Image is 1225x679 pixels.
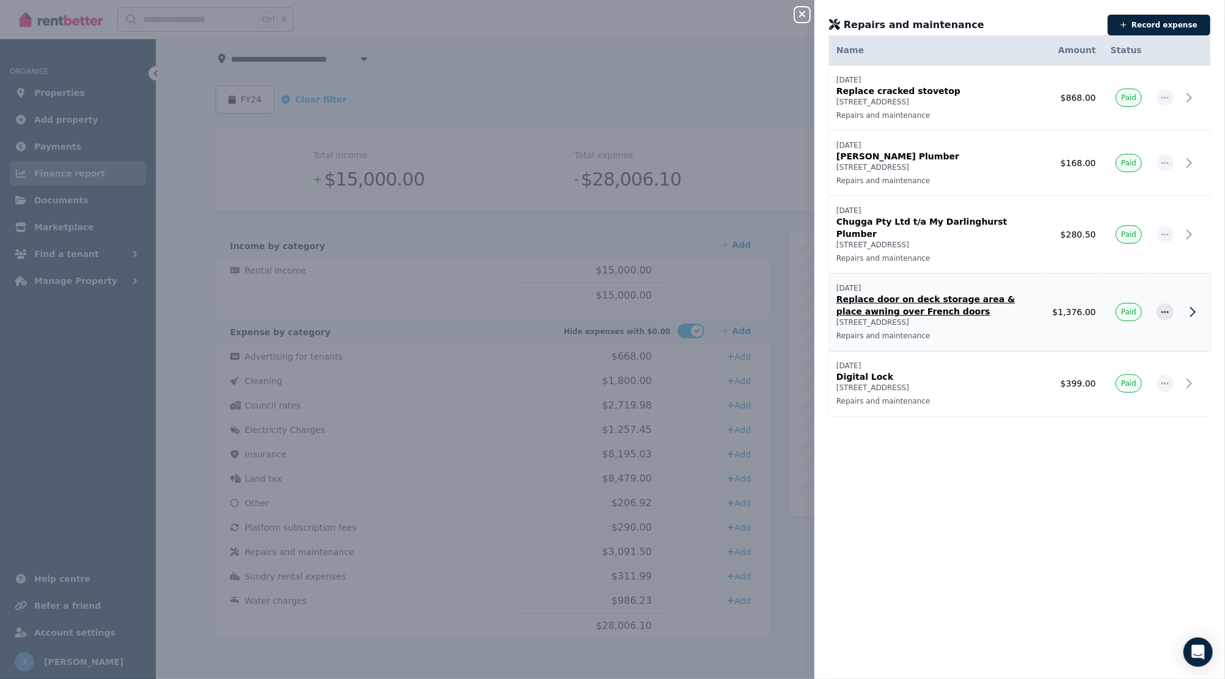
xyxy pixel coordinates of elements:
[1045,274,1103,351] td: $1,376.00
[836,162,1038,172] p: [STREET_ADDRESS]
[836,396,1038,406] p: Repairs and maintenance
[836,318,1038,327] p: [STREET_ADDRESS]
[1045,351,1103,416] td: $399.00
[836,283,1038,293] p: [DATE]
[836,253,1038,263] p: Repairs and maintenance
[836,150,1038,162] p: [PERSON_NAME] Plumber
[836,383,1038,393] p: [STREET_ADDRESS]
[1121,230,1136,239] span: Paid
[836,331,1038,341] p: Repairs and maintenance
[836,140,1038,150] p: [DATE]
[836,216,1038,240] p: Chugga Pty Ltd t/a My Darlinghurst Plumber
[836,293,1038,318] p: Replace door on deck storage area & place awning over French doors
[1045,35,1103,65] th: Amount
[836,176,1038,186] p: Repairs and maintenance
[1121,93,1136,103] span: Paid
[844,18,984,32] span: Repairs and maintenance
[1045,196,1103,274] td: $280.50
[829,35,1045,65] th: Name
[1103,35,1149,65] th: Status
[1121,158,1136,168] span: Paid
[836,111,1038,120] p: Repairs and maintenance
[836,371,1038,383] p: Digital Lock
[1121,307,1136,317] span: Paid
[1108,15,1210,35] button: Record expense
[836,240,1038,250] p: [STREET_ADDRESS]
[836,97,1038,107] p: [STREET_ADDRESS]
[836,75,1038,85] p: [DATE]
[836,85,1038,97] p: Replace cracked stovetop
[836,206,1038,216] p: [DATE]
[1121,379,1136,388] span: Paid
[1045,131,1103,196] td: $168.00
[1045,65,1103,131] td: $868.00
[1183,637,1213,667] div: Open Intercom Messenger
[836,361,1038,371] p: [DATE]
